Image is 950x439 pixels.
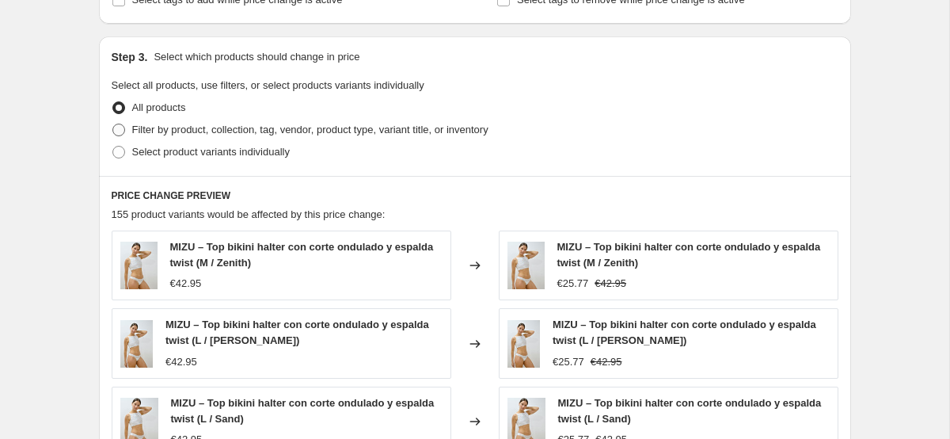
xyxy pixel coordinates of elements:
[595,276,626,292] strike: €42.95
[171,397,435,425] span: MIZU – Top bikini halter con corte ondulado y espalda twist (L / Sand)
[112,208,386,220] span: 155 product variants would be affected by this price change:
[507,320,540,368] img: DSC0024_6ad416ec-4700-499b-beca-e8007113f7da_80x.jpg
[165,354,197,370] div: €42.95
[112,79,424,91] span: Select all products, use filters, or select products variants individually
[120,242,158,289] img: DSC0024_6ad416ec-4700-499b-beca-e8007113f7da_80x.jpg
[132,124,488,136] span: Filter by product, collection, tag, vendor, product type, variant title, or inventory
[165,319,429,346] span: MIZU – Top bikini halter con corte ondulado y espalda twist (L / [PERSON_NAME])
[507,242,545,289] img: DSC0024_6ad416ec-4700-499b-beca-e8007113f7da_80x.jpg
[553,319,816,346] span: MIZU – Top bikini halter con corte ondulado y espalda twist (L / [PERSON_NAME])
[170,276,202,292] div: €42.95
[112,49,148,65] h2: Step 3.
[170,241,434,269] span: MIZU – Top bikini halter con corte ondulado y espalda twist (M / Zenith)
[154,49,359,65] p: Select which products should change in price
[132,146,290,158] span: Select product variants individually
[558,397,822,425] span: MIZU – Top bikini halter con corte ondulado y espalda twist (L / Sand)
[120,320,153,368] img: DSC0024_6ad416ec-4700-499b-beca-e8007113f7da_80x.jpg
[557,241,821,269] span: MIZU – Top bikini halter con corte ondulado y espalda twist (M / Zenith)
[591,354,622,370] strike: €42.95
[112,189,838,202] h6: PRICE CHANGE PREVIEW
[132,101,186,113] span: All products
[553,354,584,370] div: €25.77
[557,276,589,292] div: €25.77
